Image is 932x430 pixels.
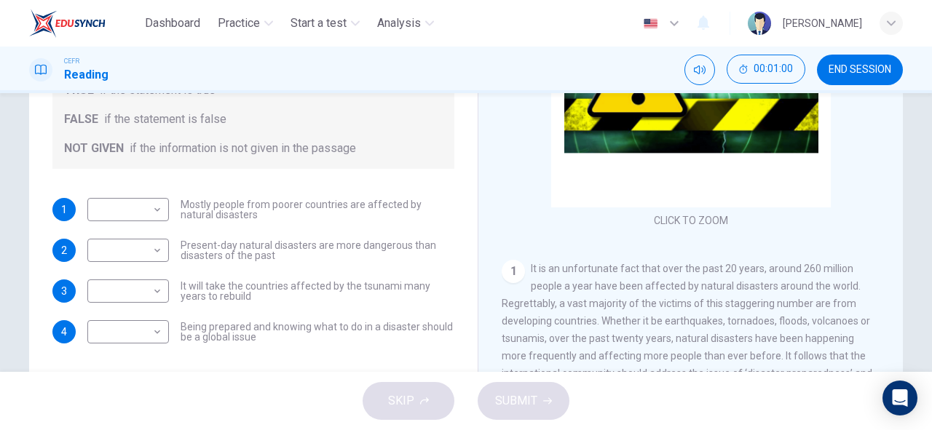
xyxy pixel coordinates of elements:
[727,55,805,85] div: Hide
[61,327,67,337] span: 4
[212,10,279,36] button: Practice
[882,381,917,415] div: Open Intercom Messenger
[64,140,124,157] span: NOT GIVEN
[139,10,206,36] button: Dashboard
[377,15,421,32] span: Analysis
[291,15,347,32] span: Start a test
[130,140,356,157] span: if the information is not given in the passage
[371,10,440,36] button: Analysis
[181,322,454,342] span: Being prepared and knowing what to do in a disaster should be a global issue
[61,286,67,296] span: 3
[145,15,200,32] span: Dashboard
[817,55,903,85] button: END SESSION
[104,111,226,128] span: if the statement is false
[61,204,67,215] span: 1
[64,111,98,128] span: FALSE
[64,66,108,84] h1: Reading
[64,56,79,66] span: CEFR
[29,9,106,38] img: EduSynch logo
[29,9,139,38] a: EduSynch logo
[181,199,454,220] span: Mostly people from poorer countries are affected by natural disasters
[181,240,454,260] span: Present-day natural disasters are more dangerous than disasters of the past
[684,55,715,85] div: Mute
[754,63,793,75] span: 00:01:00
[181,281,454,301] span: It will take the countries affected by the tsunami many years to rebuild
[218,15,260,32] span: Practice
[502,260,525,283] div: 1
[502,263,872,397] span: It is an unfortunate fact that over the past 20 years, around 260 million people a year have been...
[727,55,805,84] button: 00:01:00
[285,10,366,36] button: Start a test
[748,12,771,35] img: Profile picture
[829,64,891,76] span: END SESSION
[641,18,660,29] img: en
[783,15,862,32] div: [PERSON_NAME]
[61,245,67,255] span: 2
